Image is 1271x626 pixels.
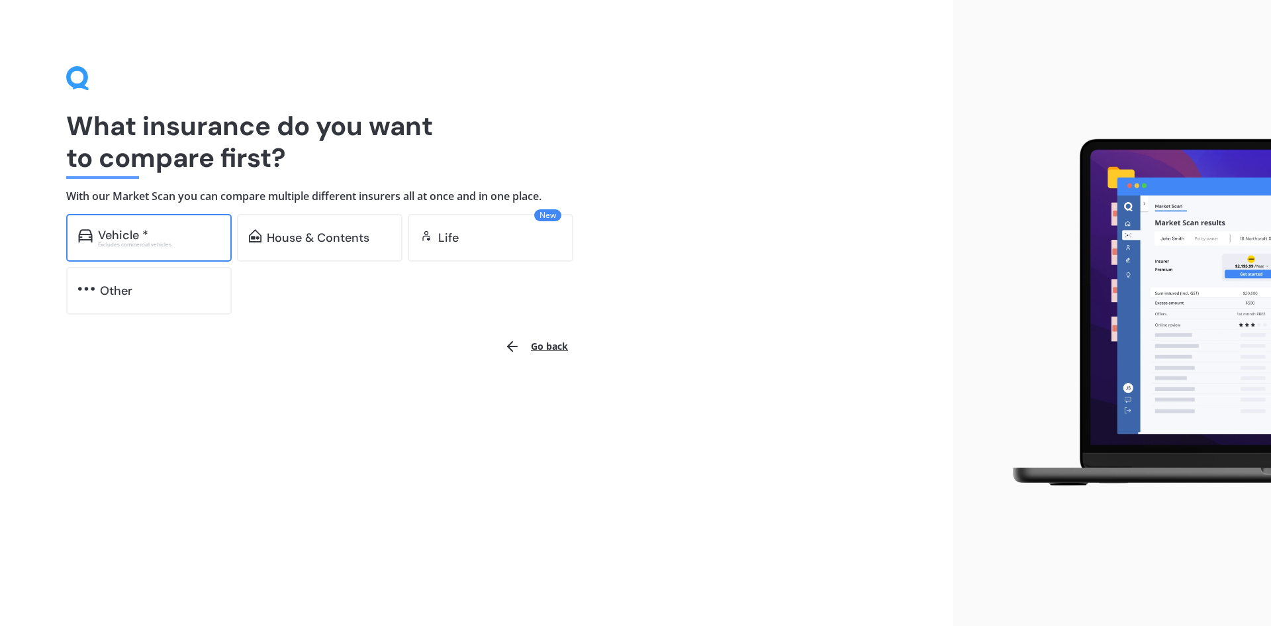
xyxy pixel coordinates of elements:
[66,189,887,203] h4: With our Market Scan you can compare multiple different insurers all at once and in one place.
[438,231,459,244] div: Life
[66,110,887,174] h1: What insurance do you want to compare first?
[78,229,93,242] img: car.f15378c7a67c060ca3f3.svg
[496,331,576,362] button: Go back
[420,229,433,242] img: life.f720d6a2d7cdcd3ad642.svg
[249,229,261,242] img: home-and-contents.b802091223b8502ef2dd.svg
[994,131,1271,496] img: laptop.webp
[98,229,148,242] div: Vehicle *
[534,209,561,221] span: New
[267,231,369,244] div: House & Contents
[78,282,95,295] img: other.81dba5aafe580aa69f38.svg
[98,242,220,247] div: Excludes commercial vehicles
[100,284,132,297] div: Other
